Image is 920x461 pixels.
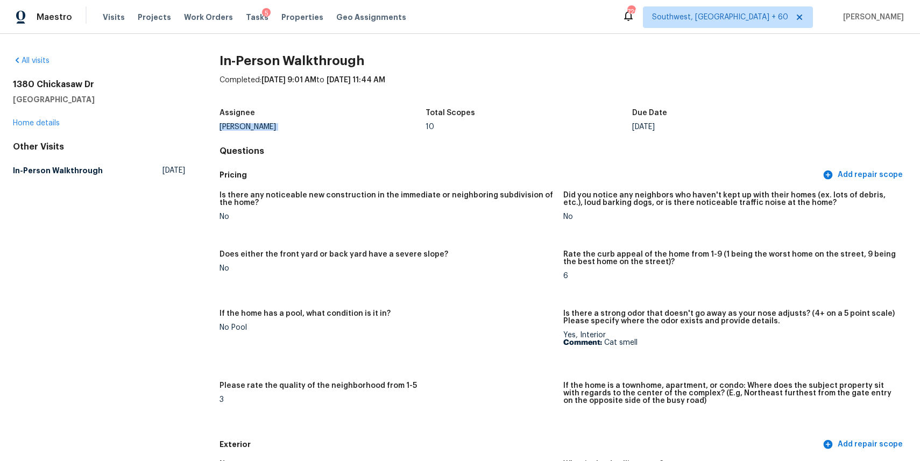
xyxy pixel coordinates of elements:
[220,396,555,403] div: 3
[220,251,448,258] h5: Does either the front yard or back yard have a severe slope?
[632,123,839,131] div: [DATE]
[13,161,185,180] a: In-Person Walkthrough[DATE]
[563,382,898,405] h5: If the home is a townhome, apartment, or condo: Where does the subject property sit with regards ...
[281,12,323,23] span: Properties
[103,12,125,23] span: Visits
[220,55,907,66] h2: In-Person Walkthrough
[563,192,898,207] h5: Did you notice any neighbors who haven't kept up with their homes (ex. lots of debris, etc.), lou...
[336,12,406,23] span: Geo Assignments
[138,12,171,23] span: Projects
[220,382,417,389] h5: Please rate the quality of the neighborhood from 1-5
[426,123,632,131] div: 10
[13,165,103,176] h5: In-Person Walkthrough
[184,12,233,23] span: Work Orders
[13,57,49,65] a: All visits
[13,94,185,105] h5: [GEOGRAPHIC_DATA]
[627,6,635,17] div: 720
[13,141,185,152] div: Other Visits
[220,109,255,117] h5: Assignee
[327,76,385,84] span: [DATE] 11:44 AM
[563,310,898,325] h5: Is there a strong odor that doesn't go away as your nose adjusts? (4+ on a 5 point scale) Please ...
[246,13,268,21] span: Tasks
[820,435,907,455] button: Add repair scope
[220,169,820,181] h5: Pricing
[220,439,820,450] h5: Exterior
[162,165,185,176] span: [DATE]
[220,324,555,331] div: No Pool
[13,79,185,90] h2: 1380 Chickasaw Dr
[220,123,426,131] div: [PERSON_NAME]
[563,272,898,280] div: 6
[563,251,898,266] h5: Rate the curb appeal of the home from 1-9 (1 being the worst home on the street, 9 being the best...
[825,168,903,182] span: Add repair scope
[261,76,316,84] span: [DATE] 9:01 AM
[220,75,907,103] div: Completed: to
[820,165,907,185] button: Add repair scope
[220,146,907,157] h4: Questions
[839,12,904,23] span: [PERSON_NAME]
[220,213,555,221] div: No
[220,310,391,317] h5: If the home has a pool, what condition is it in?
[220,192,555,207] h5: Is there any noticeable new construction in the immediate or neighboring subdivision of the home?
[825,438,903,451] span: Add repair scope
[652,12,788,23] span: Southwest, [GEOGRAPHIC_DATA] + 60
[563,213,898,221] div: No
[13,119,60,127] a: Home details
[632,109,667,117] h5: Due Date
[563,339,602,346] b: Comment:
[262,8,271,19] div: 5
[563,331,898,346] div: Yes, Interior
[426,109,475,117] h5: Total Scopes
[563,339,898,346] p: Cat smell
[37,12,72,23] span: Maestro
[220,265,555,272] div: No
